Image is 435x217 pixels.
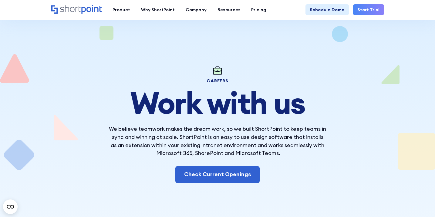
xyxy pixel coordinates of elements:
[217,7,241,13] div: Resources
[353,4,384,15] a: Start Trial
[180,4,212,15] a: Company
[251,7,266,13] div: Pricing
[326,147,435,217] iframe: Chat Widget
[246,4,272,15] a: Pricing
[113,7,130,13] div: Product
[3,199,18,214] button: Open CMP widget
[107,4,136,15] a: Product
[141,7,175,13] div: Why ShortPoint
[212,4,246,15] a: Resources
[51,5,102,15] a: Home
[109,79,326,83] h1: careers
[175,166,260,183] a: Check Current Openings
[109,125,326,158] p: We believe teamwork makes the dream work, so we built ShortPoint to keep teams in sync and winnin...
[305,4,349,15] a: Schedule Demo
[136,4,180,15] a: Why ShortPoint
[186,7,207,13] div: Company
[109,89,326,116] h2: Work with us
